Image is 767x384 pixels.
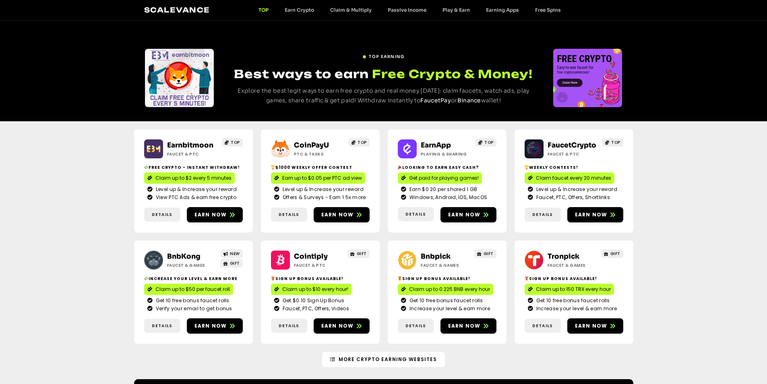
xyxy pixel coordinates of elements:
h2: Free crypto - Instant withdraw! [144,164,243,170]
a: Claim up to $50 per faucet roll [144,284,233,295]
a: Binance [457,97,481,104]
a: Claim up to $2 every 5 minutes [144,172,235,184]
span: More Crypto Earning Websites [339,356,437,363]
a: TOP EARNING [362,50,404,60]
img: 🎁 [398,276,402,280]
span: Claim up to $50 per faucet roll [155,286,230,293]
span: Level up & Increase your reward [154,186,237,193]
span: Get $0.10 Sign Up Bonus [281,297,345,304]
img: 💸 [144,276,148,280]
span: Details [279,212,299,218]
span: GIFT [357,251,367,257]
a: Scalevance [144,6,210,14]
span: Faucet, PTC, Offers, Videos [281,305,349,312]
span: Earn now [321,211,354,218]
span: Earn now [194,211,227,218]
span: Earn now [321,322,354,330]
h2: Playing & Sharing [421,151,471,157]
span: Claim faucet every 20 minutes [536,174,611,182]
a: Earn Crypto [277,7,322,13]
div: Slides [553,49,622,107]
a: Free Spins [527,7,569,13]
img: 🏆 [271,165,275,169]
span: Get paid for playing games! [409,174,479,182]
a: Tronpick [548,252,579,261]
span: Level up & Increase your reward [281,186,364,193]
span: Earn now [194,322,227,330]
a: Earn now [187,207,243,222]
img: 🏆 [525,165,529,169]
span: TOP [484,139,494,145]
h2: Sign Up Bonus Available! [398,276,496,282]
span: Earn now [448,322,481,330]
span: Earn $0.20 per shared 1 GB [407,186,478,193]
span: GIFT [610,251,620,257]
span: Earn now [575,322,608,330]
a: Earnbitmoon [167,141,213,149]
span: Verify your email to get bonus [154,305,232,312]
a: Bnbpick [421,252,451,261]
span: Claim up to $2 every 5 minutes [155,174,232,182]
span: View PTC Ads & earn free crypto [154,194,236,201]
a: Earn now [567,207,623,222]
a: GIFT [601,249,623,258]
a: Claim & Multiply [322,7,380,13]
a: GIFT [474,249,496,258]
a: Claim up to 150 TRX every hour [525,284,614,295]
img: 🎉 [398,165,402,169]
a: Earn now [440,318,496,334]
span: Offers & Surveys - Earn 1.5x more [281,194,366,201]
span: TOP EARNING [369,54,404,60]
a: Earn now [567,318,623,334]
a: Earn now [314,318,370,334]
h2: Faucet & PTC [294,262,344,268]
h2: Faucet & Games [421,262,471,268]
a: NEW [221,249,243,258]
span: Details [405,323,426,329]
h2: Increase your level & earn more [144,276,243,282]
span: Get 10 free bonus faucet rolls [534,297,610,304]
h2: Sign Up Bonus Available! [525,276,623,282]
a: GIFT [221,259,243,268]
h2: Weekly contests! [525,164,623,170]
a: CoinPayU [294,141,329,149]
span: Windows, Android, IOS, MacOS [407,194,487,201]
p: Explore the best legit ways to earn free crypto and real money [DATE]: claim faucets, watch ads, ... [229,86,538,106]
h2: Looking to Earn Easy Cash? [398,164,496,170]
span: TOP [358,139,367,145]
a: Details [525,319,561,333]
a: FaucetPay [420,97,451,104]
a: Claim up to $10 every hour! [271,284,351,295]
div: Slides [145,49,214,107]
span: Faucet, PTC, Offers, Shortlinks [534,194,610,201]
a: More Crypto Earning Websites [322,352,445,367]
h2: ptc & Tasks [294,151,344,157]
a: Earning Apps [478,7,527,13]
h2: $1000 Weekly Offer contest [271,164,370,170]
a: Claim faucet every 20 minutes [525,172,614,184]
a: Claim up to 0.225 BNB every hour [398,284,493,295]
span: Details [279,323,299,329]
a: Get paid for playing games! [398,172,482,184]
span: Free Crypto & Money! [372,66,533,82]
span: GIFT [230,260,240,266]
span: TOP [611,139,620,145]
span: Earn now [575,211,608,218]
h2: Faucet & Games [548,262,598,268]
a: Earn now [440,207,496,222]
a: Earn now [314,207,370,222]
a: TOP [602,138,623,147]
span: Details [532,323,553,329]
span: Increase your level & earn more [407,305,490,312]
a: EarnApp [421,141,451,149]
a: Details [271,319,307,333]
span: NEW [230,251,240,257]
span: Earn up to $0.05 per PTC ad view [282,174,362,182]
a: Details [271,208,307,222]
span: Get 10 free bonus faucet rolls [154,297,229,304]
span: Get 10 free bonus faucet rolls [407,297,483,304]
span: Details [405,211,426,217]
a: Details [398,207,434,221]
h2: Faucet & PTC [167,151,217,157]
a: FaucetCrypto [548,141,596,149]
